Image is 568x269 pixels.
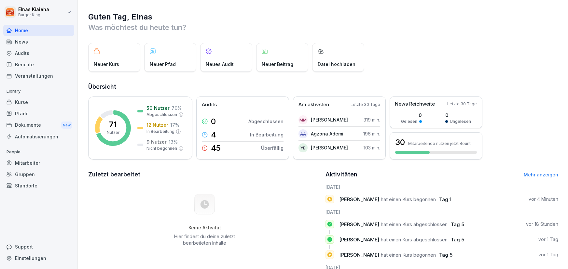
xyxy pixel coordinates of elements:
span: Tag 5 [451,237,464,243]
p: Letzte 30 Tage [351,102,380,108]
a: News [3,36,74,47]
p: 9 Nutzer [146,138,167,145]
p: vor 18 Stunden [526,221,558,227]
p: Audits [202,101,217,109]
p: vor 1 Tag [538,251,558,258]
div: Dokumente [3,119,74,131]
p: 45 [211,144,221,152]
p: 319 min. [364,116,380,123]
p: 0 [211,118,216,125]
p: Neuer Kurs [94,61,119,68]
p: Am aktivsten [298,101,329,109]
a: Mehr anzeigen [524,172,558,177]
p: [PERSON_NAME] [311,144,348,151]
p: Neuer Pfad [150,61,176,68]
h2: Aktivitäten [326,170,357,179]
p: Library [3,86,74,96]
p: Elnas Kiaieha [18,7,49,12]
span: hat einen Kurs begonnen [381,252,436,258]
p: Hier findest du deine zuletzt bearbeiteten Inhalte [172,233,238,246]
h6: [DATE] [326,209,558,215]
a: Home [3,25,74,36]
span: [PERSON_NAME] [339,252,379,258]
p: 12 Nutzer [146,122,168,128]
p: Abgeschlossen [248,118,284,125]
p: 196 min. [363,130,380,137]
a: Berichte [3,59,74,70]
p: 50 Nutzer [146,105,170,111]
p: Neues Audit [206,61,234,68]
a: Kurse [3,96,74,108]
p: 0 [401,112,422,119]
p: In Bearbeitung [146,129,174,134]
p: Burger King [18,13,49,17]
p: [PERSON_NAME] [311,116,348,123]
p: Letzte 30 Tage [447,101,477,107]
p: Was möchtest du heute tun? [88,22,558,32]
p: Neuer Beitrag [262,61,293,68]
span: [PERSON_NAME] [339,221,379,227]
div: AA [298,129,308,138]
p: Nicht begonnen [146,146,177,151]
p: Nutzer [107,130,119,135]
a: Mitarbeiter [3,157,74,169]
span: [PERSON_NAME] [339,196,379,202]
p: 0 [445,112,471,119]
p: News Reichweite [395,100,435,108]
a: Veranstaltungen [3,70,74,82]
p: Ungelesen [450,119,471,124]
p: In Bearbeitung [250,131,284,138]
div: YB [298,143,308,152]
div: New [61,122,72,129]
span: Tag 5 [451,221,464,227]
a: Pfade [3,108,74,119]
p: Datei hochladen [318,61,355,68]
a: DokumenteNew [3,119,74,131]
p: 4 [211,131,216,139]
p: 17 % [170,122,179,128]
p: 71 [109,121,117,128]
h5: Keine Aktivität [172,225,238,231]
a: Audits [3,47,74,59]
p: vor 1 Tag [538,236,558,243]
a: Gruppen [3,169,74,180]
h2: Übersicht [88,82,558,91]
p: 13 % [169,138,178,145]
span: hat einen Kurs abgeschlossen [381,221,448,227]
span: [PERSON_NAME] [339,237,379,243]
p: Gelesen [401,119,417,124]
p: People [3,147,74,157]
div: MM [298,115,308,124]
a: Standorte [3,180,74,191]
p: vor 4 Minuten [529,196,558,202]
span: Tag 5 [439,252,452,258]
a: Einstellungen [3,252,74,264]
span: hat einen Kurs abgeschlossen [381,237,448,243]
a: Automatisierungen [3,131,74,142]
h3: 30 [395,137,405,148]
span: hat einen Kurs begonnen [381,196,436,202]
p: Abgeschlossen [146,112,177,118]
h6: [DATE] [326,184,558,190]
p: 70 % [172,105,182,111]
p: Agzona Ademi [311,130,343,137]
p: 103 min. [364,144,380,151]
span: Tag 1 [439,196,451,202]
h1: Guten Tag, Elnas [88,12,558,22]
p: Überfällig [261,145,284,151]
div: Support [3,241,74,252]
p: Mitarbeitende nutzen jetzt Bounti [408,141,472,146]
h2: Zuletzt bearbeitet [88,170,321,179]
